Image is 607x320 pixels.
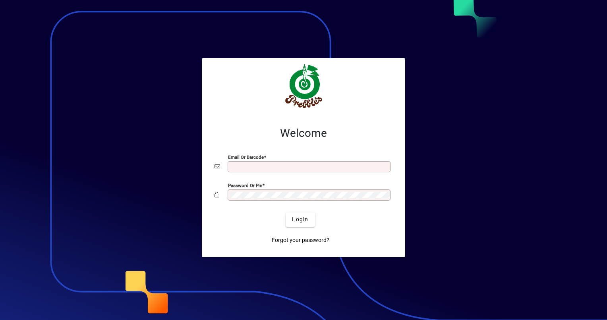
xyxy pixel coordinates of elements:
[286,213,315,227] button: Login
[228,182,262,188] mat-label: Password or Pin
[292,215,308,224] span: Login
[215,127,392,140] h2: Welcome
[272,236,329,244] span: Forgot your password?
[228,154,264,160] mat-label: Email or Barcode
[269,233,332,248] a: Forgot your password?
